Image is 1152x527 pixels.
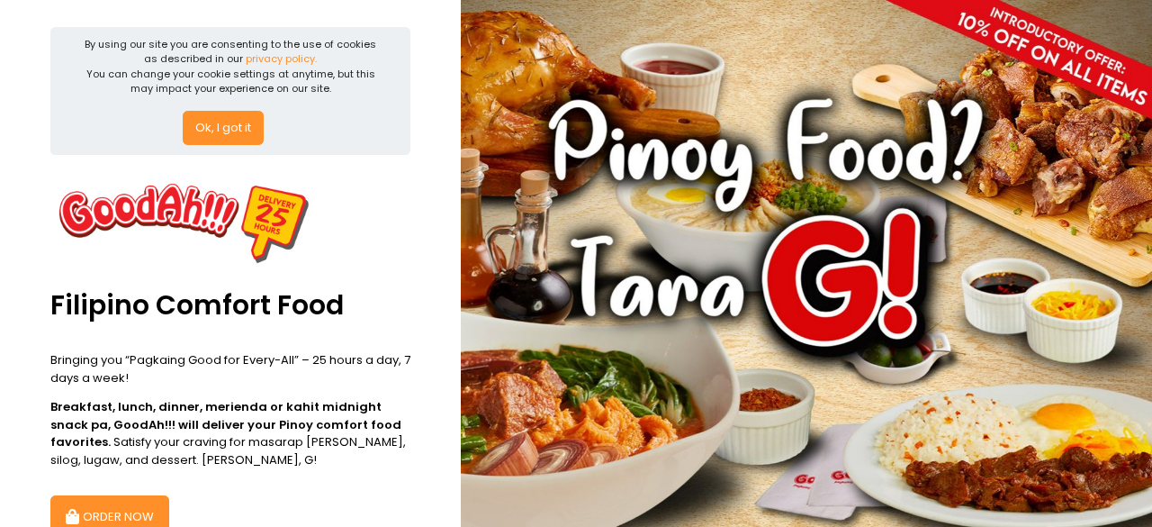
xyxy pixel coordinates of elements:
b: Breakfast, lunch, dinner, merienda or kahit midnight snack pa, GoodAh!!! will deliver your Pinoy ... [50,398,401,450]
div: Filipino Comfort Food [50,270,410,341]
a: privacy policy. [246,51,317,66]
div: Bringing you “Pagkaing Good for Every-All” – 25 hours a day, 7 days a week! [50,351,410,386]
img: GOODAH!!! [50,167,320,270]
div: By using our site you are consenting to the use of cookies as described in our You can change you... [81,37,381,96]
div: Satisfy your craving for masarap [PERSON_NAME], silog, lugaw, and dessert. [PERSON_NAME], G! [50,398,410,468]
button: Ok, I got it [183,111,264,145]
